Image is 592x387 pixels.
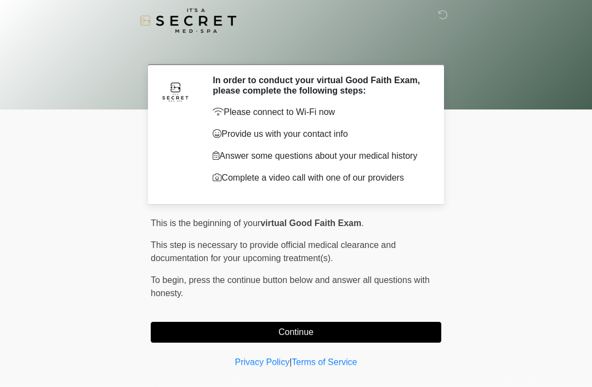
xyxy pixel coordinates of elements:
[151,240,396,263] span: This step is necessary to provide official medical clearance and documentation for your upcoming ...
[235,357,290,367] a: Privacy Policy
[151,275,189,285] span: To begin,
[361,218,363,228] span: .
[143,39,449,60] h1: ‎ ‎
[151,322,441,343] button: Continue
[151,218,260,228] span: This is the beginning of your
[260,218,361,228] strong: virtual Good Faith Exam
[292,357,357,367] a: Terms of Service
[213,171,425,184] p: Complete a video call with one of our providers
[140,8,236,33] img: It's A Secret Med Spa Logo
[213,128,425,141] p: Provide us with your contact info
[213,149,425,163] p: Answer some questions about your medical history
[289,357,292,367] a: |
[151,275,430,298] span: press the continue button below and answer all questions with honesty.
[213,106,425,119] p: Please connect to Wi-Fi now
[159,75,192,108] img: Agent Avatar
[213,75,425,96] h2: In order to conduct your virtual Good Faith Exam, please complete the following steps:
